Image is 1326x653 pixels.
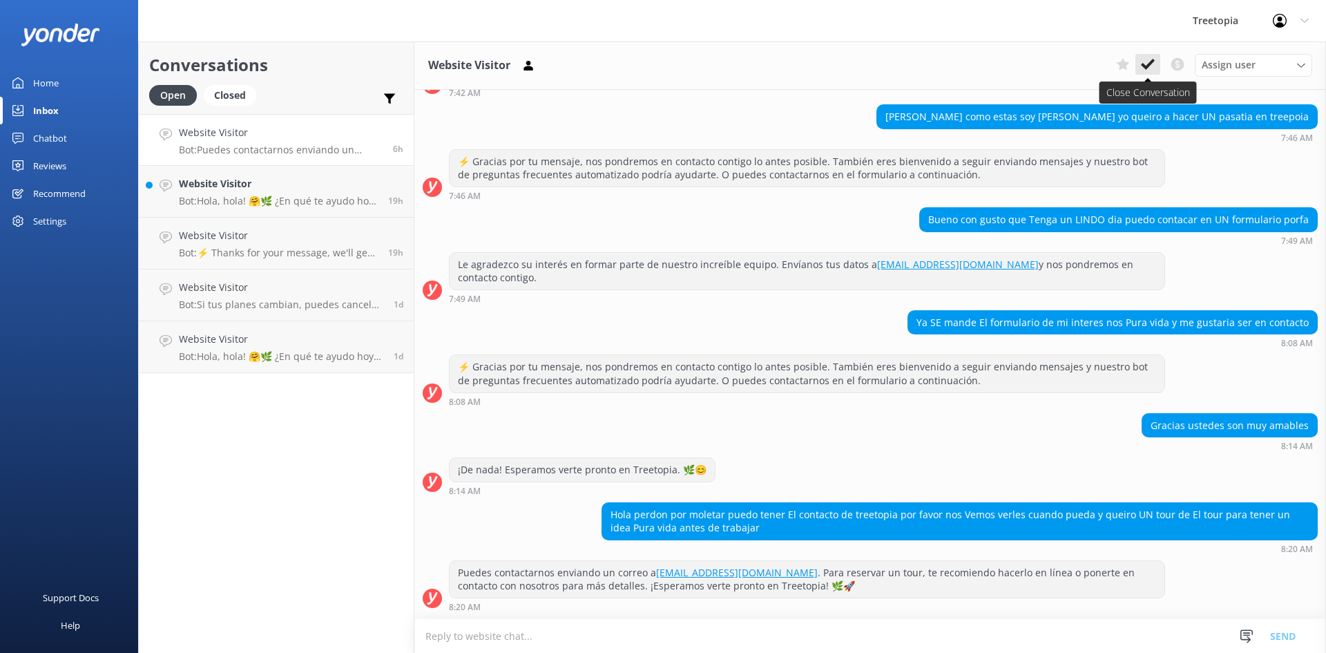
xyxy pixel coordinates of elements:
div: Reviews [33,152,66,180]
strong: 8:14 AM [1281,442,1313,451]
strong: 8:14 AM [449,487,481,495]
p: Bot: Hola, hola! 🤗🌿 ¿En qué te ayudo hoy? ¡Estoy lista para la aventura! 🚀. [179,350,383,363]
div: Assign User [1195,54,1312,76]
p: Bot: Hola, hola! 🤗🌿 ¿En qué te ayudo hoy? ¡Estoy lista para la aventura! 🚀. [179,195,378,207]
a: Open [149,87,204,102]
strong: 7:46 AM [1281,134,1313,142]
span: Sep 22 2025 08:20am (UTC -06:00) America/Mexico_City [393,143,403,155]
div: ¡De nada! Esperamos verte pronto en Treetopia. 🌿😊 [450,458,715,482]
span: Sep 21 2025 09:35am (UTC -06:00) America/Mexico_City [394,350,403,362]
div: Bueno con gusto que Tenga un LINDO dia puedo contacar en UN formulario porfa [920,208,1317,231]
div: [PERSON_NAME] como estas soy [PERSON_NAME] yo queiro a hacer UN pasatia en treepoia [877,105,1317,129]
div: Ya SE mande El formulario de mi interes nos Pura vida y me gustaria ser en contacto [908,311,1317,334]
a: Closed [204,87,263,102]
div: Recommend [33,180,86,207]
a: [EMAIL_ADDRESS][DOMAIN_NAME] [656,566,818,579]
span: Sep 21 2025 07:45pm (UTC -06:00) America/Mexico_City [388,195,403,207]
p: Bot: ⚡ Thanks for your message, we'll get back to you as soon as we can. You're also welcome to k... [179,247,378,259]
strong: 8:08 AM [1281,339,1313,348]
h4: Website Visitor [179,125,383,140]
a: Website VisitorBot:Puedes contactarnos enviando un correo a [EMAIL_ADDRESS][DOMAIN_NAME]. Para re... [139,114,414,166]
a: [EMAIL_ADDRESS][DOMAIN_NAME] [877,258,1039,271]
strong: 8:08 AM [449,398,481,406]
a: Website VisitorBot:Hola, hola! 🤗🌿 ¿En qué te ayudo hoy? ¡Estoy lista para la aventura! 🚀.19h [139,166,414,218]
div: Help [61,612,80,639]
strong: 7:49 AM [449,295,481,303]
strong: 7:42 AM [449,89,481,97]
div: Closed [204,85,256,106]
div: Gracias ustedes son muy amables [1142,414,1317,437]
div: Sep 22 2025 08:20am (UTC -06:00) America/Mexico_City [449,602,1165,612]
strong: 8:20 AM [449,603,481,612]
div: Sep 22 2025 08:08am (UTC -06:00) America/Mexico_City [907,338,1318,348]
strong: 7:49 AM [1281,237,1313,245]
div: Sep 22 2025 07:46am (UTC -06:00) America/Mexico_City [876,133,1318,142]
h4: Website Visitor [179,176,378,191]
div: ⚡ Gracias por tu mensaje, nos pondremos en contacto contigo lo antes posible. También eres bienve... [450,355,1164,392]
span: Assign user [1202,57,1256,73]
div: Sep 22 2025 08:08am (UTC -06:00) America/Mexico_City [449,397,1165,406]
div: Sep 22 2025 07:49am (UTC -06:00) America/Mexico_City [919,236,1318,245]
strong: 8:20 AM [1281,545,1313,553]
div: Hola perdon por moletar puedo tener El contacto de treetopia por favor nos Vemos verles cuando pu... [602,503,1317,540]
div: Open [149,85,197,106]
div: Le agradezco su interés en formar parte de nuestro increíble equipo. Envíanos tus datos a y nos p... [450,253,1164,290]
a: Website VisitorBot:Hola, hola! 🤗🌿 ¿En qué te ayudo hoy? ¡Estoy lista para la aventura! 🚀.1d [139,321,414,373]
div: Sep 22 2025 08:14am (UTC -06:00) America/Mexico_City [449,486,715,495]
p: Bot: Si tus planes cambian, puedes cancelar tu reserva hasta 48 horas antes de tu tour programado... [179,299,383,311]
h4: Website Visitor [179,280,383,295]
div: Home [33,69,59,97]
strong: 7:46 AM [449,192,481,200]
div: Sep 22 2025 08:14am (UTC -06:00) America/Mexico_City [1142,441,1318,451]
span: Sep 21 2025 12:37pm (UTC -06:00) America/Mexico_City [394,299,403,310]
div: Inbox [33,97,59,124]
div: Sep 22 2025 07:42am (UTC -06:00) America/Mexico_City [449,88,916,97]
span: Sep 21 2025 07:15pm (UTC -06:00) America/Mexico_City [388,247,403,258]
h2: Conversations [149,52,403,78]
div: Sep 22 2025 07:46am (UTC -06:00) America/Mexico_City [449,191,1165,200]
a: Website VisitorBot:⚡ Thanks for your message, we'll get back to you as soon as we can. You're als... [139,218,414,269]
div: ⚡ Gracias por tu mensaje, nos pondremos en contacto contigo lo antes posible. También eres bienve... [450,150,1164,187]
img: yonder-white-logo.png [21,23,100,46]
h4: Website Visitor [179,332,383,347]
div: Puedes contactarnos enviando un correo a . Para reservar un tour, te recomiendo hacerlo en línea ... [450,561,1164,598]
h4: Website Visitor [179,228,378,243]
div: Support Docs [43,584,99,612]
div: Sep 22 2025 07:49am (UTC -06:00) America/Mexico_City [449,294,1165,303]
div: Chatbot [33,124,67,152]
div: Settings [33,207,66,235]
div: Sep 22 2025 08:20am (UTC -06:00) America/Mexico_City [602,544,1318,553]
h3: Website Visitor [428,57,510,75]
a: Website VisitorBot:Si tus planes cambian, puedes cancelar tu reserva hasta 48 horas antes de tu t... [139,269,414,321]
p: Bot: Puedes contactarnos enviando un correo a [EMAIL_ADDRESS][DOMAIN_NAME]. Para reservar un tour... [179,144,383,156]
